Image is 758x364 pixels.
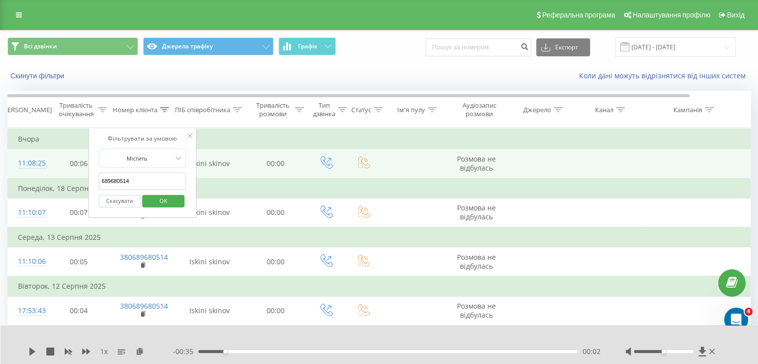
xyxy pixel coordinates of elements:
[48,296,110,326] td: 00:04
[175,149,245,179] td: Iskini skinov
[661,350,665,354] div: Accessibility label
[143,195,185,207] button: OK
[173,347,198,357] span: - 00:35
[351,106,371,114] div: Статус
[99,173,186,190] input: Введіть значення
[175,198,245,227] td: Iskini skinov
[99,195,141,207] button: Скасувати
[426,38,531,56] input: Пошук за номером
[175,106,230,114] div: ПІБ співробітника
[48,149,110,179] td: 00:06
[99,134,186,144] div: Фільтрувати за умовою
[18,301,38,321] div: 17:53:43
[397,106,425,114] div: Ім'я пулу
[457,154,496,173] span: Розмова не відбулась
[595,106,613,114] div: Канал
[24,42,57,50] span: Всі дзвінки
[583,347,601,357] span: 00:02
[245,247,307,277] td: 00:00
[56,101,96,118] div: Тривалість очікування
[245,198,307,227] td: 00:00
[48,247,110,277] td: 00:05
[100,347,108,357] span: 1 x
[18,154,38,173] div: 11:08:25
[632,11,710,19] span: Налаштування профілю
[727,11,745,19] span: Вихід
[48,198,110,227] td: 00:07
[175,247,245,277] td: Iskini skinov
[745,308,753,316] span: 4
[120,252,168,262] a: 380689680514
[673,106,702,114] div: Кампанія
[7,71,69,80] button: Скинути фільтри
[724,308,748,332] iframe: Intercom live chat
[245,149,307,179] td: 00:00
[1,106,52,114] div: [PERSON_NAME]
[523,106,551,114] div: Джерело
[18,252,38,271] div: 11:10:06
[455,101,503,118] div: Аудіозапис розмови
[7,37,138,55] button: Всі дзвінки
[457,252,496,271] span: Розмова не відбулась
[113,106,157,114] div: Номер клієнта
[298,43,317,50] span: Графік
[542,11,615,19] span: Реферальна програма
[536,38,590,56] button: Експорт
[223,350,227,354] div: Accessibility label
[579,71,751,80] a: Коли дані можуть відрізнятися вiд інших систем
[143,37,274,55] button: Джерела трафіку
[279,37,336,55] button: Графік
[457,203,496,221] span: Розмова не відбулась
[120,301,168,311] a: 380689680514
[245,296,307,326] td: 00:00
[457,301,496,320] span: Розмова не відбулась
[253,101,293,118] div: Тривалість розмови
[175,296,245,326] td: Iskini skinov
[313,101,335,118] div: Тип дзвінка
[18,203,38,222] div: 11:10:07
[150,193,177,208] span: OK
